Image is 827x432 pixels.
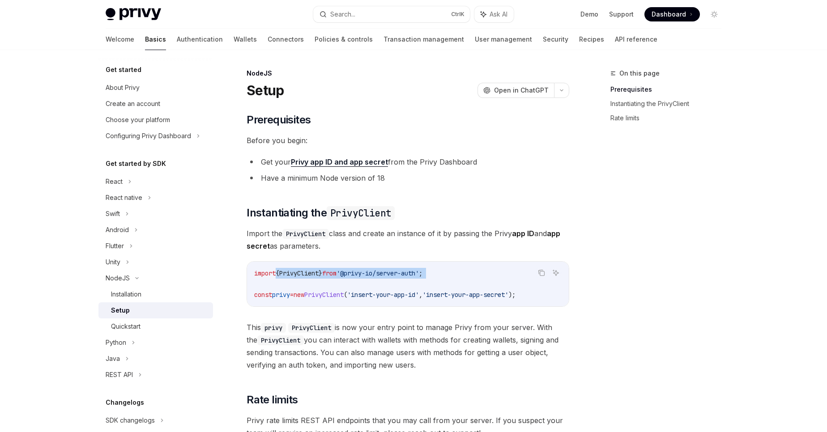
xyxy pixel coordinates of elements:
[106,415,155,426] div: SDK changelogs
[313,6,470,22] button: Search...CtrlK
[106,158,166,169] h5: Get started by SDK
[106,257,120,267] div: Unity
[550,267,562,279] button: Ask AI
[276,269,279,277] span: {
[106,131,191,141] div: Configuring Privy Dashboard
[494,86,549,95] span: Open in ChatGPT
[319,269,322,277] span: }
[111,321,141,332] div: Quickstart
[609,10,634,19] a: Support
[247,321,569,371] span: This is now your entry point to manage Privy from your server. With the you can interact with wal...
[106,273,130,284] div: NodeJS
[272,291,290,299] span: privy
[347,291,419,299] span: 'insert-your-app-id'
[234,29,257,50] a: Wallets
[619,68,660,79] span: On this page
[106,208,120,219] div: Swift
[106,82,140,93] div: About Privy
[247,69,569,78] div: NodeJS
[106,369,133,380] div: REST API
[106,241,124,251] div: Flutter
[315,29,373,50] a: Policies & controls
[279,269,319,277] span: PrivyClient
[145,29,166,50] a: Basics
[290,291,294,299] span: =
[247,172,569,184] li: Have a minimum Node version of 18
[475,29,532,50] a: User management
[384,29,464,50] a: Transaction management
[247,227,569,252] span: Import the class and create an instance of it by passing the Privy and as parameters.
[615,29,657,50] a: API reference
[337,269,419,277] span: '@privy-io/server-auth'
[268,29,304,50] a: Connectors
[106,224,129,235] div: Android
[247,206,395,220] span: Instantiating the
[254,291,272,299] span: const
[106,98,160,109] div: Create an account
[106,397,144,408] h5: Changelogs
[451,11,465,18] span: Ctrl K
[490,10,507,19] span: Ask AI
[247,393,298,407] span: Rate limits
[106,64,141,75] h5: Get started
[419,291,422,299] span: ,
[106,353,120,364] div: Java
[247,113,311,127] span: Prerequisites
[106,192,142,203] div: React native
[327,206,395,220] code: PrivyClient
[254,269,276,277] span: import
[247,82,284,98] h1: Setup
[98,318,213,335] a: Quickstart
[652,10,686,19] span: Dashboard
[106,337,126,348] div: Python
[247,134,569,147] span: Before you begin:
[247,156,569,168] li: Get your from the Privy Dashboard
[474,6,514,22] button: Ask AI
[257,335,304,345] code: PrivyClient
[610,97,729,111] a: Instantiating the PrivyClient
[106,8,161,21] img: light logo
[344,291,347,299] span: (
[508,291,516,299] span: );
[98,302,213,318] a: Setup
[106,114,170,125] div: Choose your platform
[322,269,337,277] span: from
[477,83,554,98] button: Open in ChatGPT
[707,7,721,21] button: Toggle dark mode
[106,176,123,187] div: React
[111,305,130,316] div: Setup
[261,323,286,333] code: privy
[106,29,134,50] a: Welcome
[288,323,335,333] code: PrivyClient
[422,291,508,299] span: 'insert-your-app-secret'
[111,289,141,300] div: Installation
[512,229,534,238] strong: app ID
[580,10,598,19] a: Demo
[294,291,304,299] span: new
[98,96,213,112] a: Create an account
[98,80,213,96] a: About Privy
[536,267,547,279] button: Copy the contents from the code block
[98,112,213,128] a: Choose your platform
[419,269,422,277] span: ;
[291,157,388,167] a: Privy app ID and app secret
[610,111,729,125] a: Rate limits
[330,9,355,20] div: Search...
[177,29,223,50] a: Authentication
[543,29,568,50] a: Security
[579,29,604,50] a: Recipes
[610,82,729,97] a: Prerequisites
[98,286,213,302] a: Installation
[304,291,344,299] span: PrivyClient
[644,7,700,21] a: Dashboard
[282,229,329,239] code: PrivyClient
